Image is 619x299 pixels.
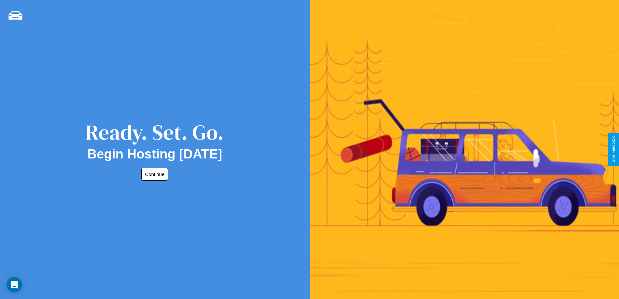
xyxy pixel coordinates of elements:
div: Ready. Set. Go. [85,118,224,147]
div: Open Intercom Messenger [6,277,22,292]
button: Continue [141,168,168,181]
h2: Begin Hosting [DATE] [87,147,222,161]
div: Give Feedback [611,136,616,163]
